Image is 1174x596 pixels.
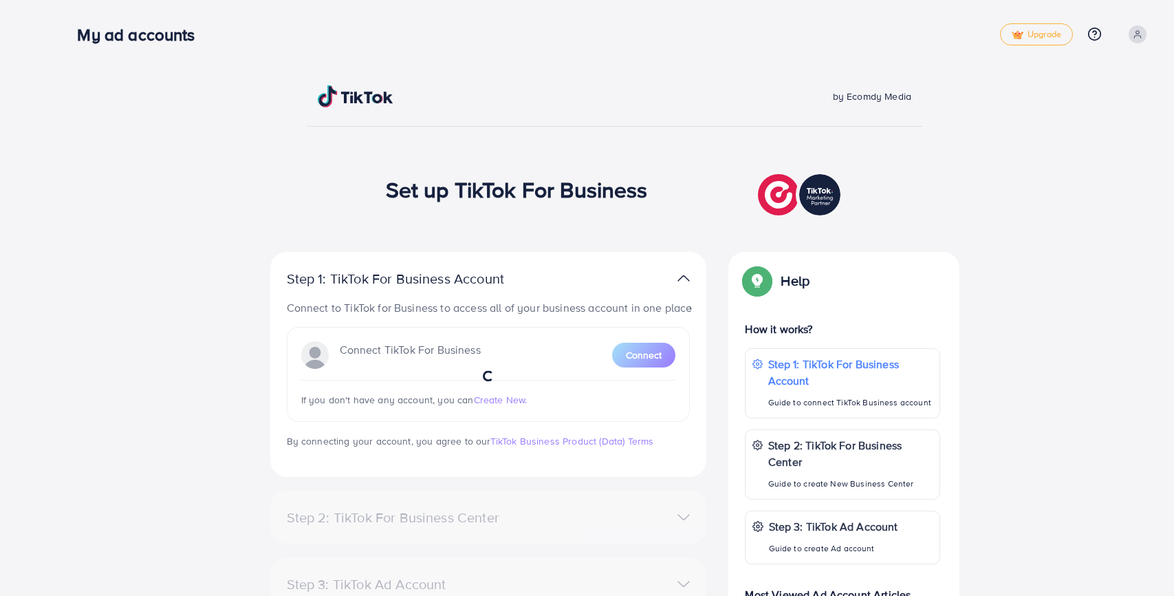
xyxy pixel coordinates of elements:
[768,356,933,389] p: Step 1: TikTok For Business Account
[768,476,933,492] p: Guide to create New Business Center
[769,540,898,557] p: Guide to create Ad account
[318,85,393,107] img: TikTok
[287,270,548,287] p: Step 1: TikTok For Business Account
[781,273,809,289] p: Help
[386,176,648,202] h1: Set up TikTok For Business
[77,25,206,45] h3: My ad accounts
[1000,23,1073,45] a: tickUpgrade
[768,437,933,470] p: Step 2: TikTok For Business Center
[758,171,844,219] img: TikTok partner
[833,89,911,103] span: by Ecomdy Media
[768,394,933,411] p: Guide to connect TikTok Business account
[745,321,940,337] p: How it works?
[677,268,690,288] img: TikTok partner
[745,268,770,293] img: Popup guide
[1012,30,1061,40] span: Upgrade
[769,518,898,535] p: Step 3: TikTok Ad Account
[1012,30,1023,40] img: tick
